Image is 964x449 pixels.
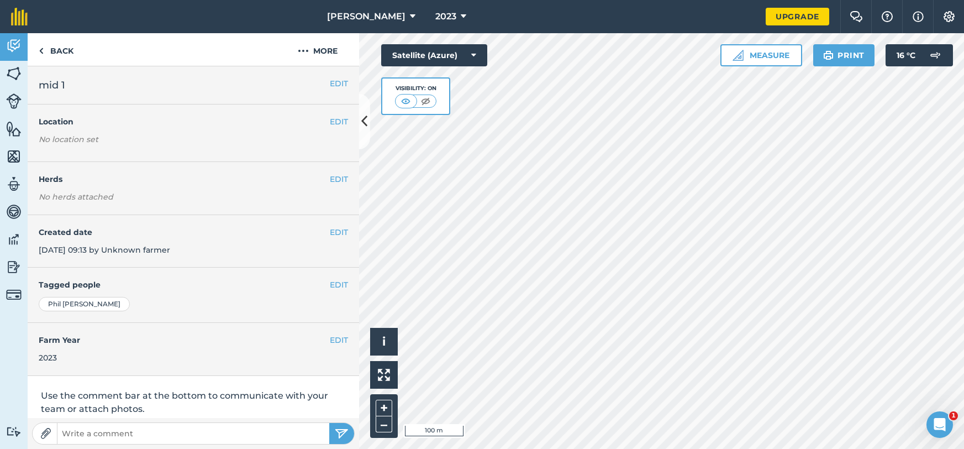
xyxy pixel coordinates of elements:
[6,148,22,165] img: svg+xml;base64,PHN2ZyB4bWxucz0iaHR0cDovL3d3dy53My5vcmcvMjAwMC9zdmciIHdpZHRoPSI1NiIgaGVpZ2h0PSI2MC...
[435,10,456,23] span: 2023
[942,11,956,22] img: A cog icon
[381,44,487,66] button: Satellite (Azure)
[376,416,392,432] button: –
[813,44,875,66] button: Print
[39,297,130,311] div: Phil [PERSON_NAME]
[6,121,22,137] img: svg+xml;base64,PHN2ZyB4bWxucz0iaHR0cDovL3d3dy53My5vcmcvMjAwMC9zdmciIHdpZHRoPSI1NiIgaGVpZ2h0PSI2MC...
[913,10,924,23] img: svg+xml;base64,PHN2ZyB4bWxucz0iaHR0cDovL3d3dy53My5vcmcvMjAwMC9zdmciIHdpZHRoPSIxNyIgaGVpZ2h0PSIxNy...
[330,173,348,185] button: EDIT
[382,335,386,348] span: i
[850,11,863,22] img: Two speech bubbles overlapping with the left bubble in the forefront
[823,49,834,62] img: svg+xml;base64,PHN2ZyB4bWxucz0iaHR0cDovL3d3dy53My5vcmcvMjAwMC9zdmciIHdpZHRoPSIxOSIgaGVpZ2h0PSIyNC...
[395,84,437,93] div: Visibility: On
[6,259,22,275] img: svg+xml;base64,PD94bWwgdmVyc2lvbj0iMS4wIiBlbmNvZGluZz0idXRmLTgiPz4KPCEtLSBHZW5lcmF0b3I6IEFkb2JlIE...
[733,50,744,61] img: Ruler icon
[327,10,405,23] span: [PERSON_NAME]
[39,134,98,144] em: No location set
[6,65,22,82] img: svg+xml;base64,PHN2ZyB4bWxucz0iaHR0cDovL3d3dy53My5vcmcvMjAwMC9zdmciIHdpZHRoPSI1NiIgaGVpZ2h0PSI2MC...
[330,116,348,128] button: EDIT
[6,176,22,192] img: svg+xml;base64,PD94bWwgdmVyc2lvbj0iMS4wIiBlbmNvZGluZz0idXRmLTgiPz4KPCEtLSBHZW5lcmF0b3I6IEFkb2JlIE...
[335,427,349,440] img: svg+xml;base64,PHN2ZyB4bWxucz0iaHR0cDovL3d3dy53My5vcmcvMjAwMC9zdmciIHdpZHRoPSIyNSIgaGVpZ2h0PSIyNC...
[330,226,348,238] button: EDIT
[39,279,348,291] h4: Tagged people
[897,44,915,66] span: 16 ° C
[6,287,22,302] img: svg+xml;base64,PD94bWwgdmVyc2lvbj0iMS4wIiBlbmNvZGluZz0idXRmLTgiPz4KPCEtLSBHZW5lcmF0b3I6IEFkb2JlIE...
[40,428,51,439] img: Paperclip icon
[41,389,346,416] p: Use the comment bar at the bottom to communicate with your team or attach photos.
[949,411,958,420] span: 1
[881,11,894,22] img: A question mark icon
[330,279,348,291] button: EDIT
[39,116,348,128] h4: Location
[886,44,953,66] button: 16 °C
[57,426,329,441] input: Write a comment
[6,231,22,248] img: svg+xml;base64,PD94bWwgdmVyc2lvbj0iMS4wIiBlbmNvZGluZz0idXRmLTgiPz4KPCEtLSBHZW5lcmF0b3I6IEFkb2JlIE...
[378,369,390,381] img: Four arrows, one pointing top left, one top right, one bottom right and the last bottom left
[399,96,413,107] img: svg+xml;base64,PHN2ZyB4bWxucz0iaHR0cDovL3d3dy53My5vcmcvMjAwMC9zdmciIHdpZHRoPSI1MCIgaGVpZ2h0PSI0MC...
[924,44,946,66] img: svg+xml;base64,PD94bWwgdmVyc2lvbj0iMS4wIiBlbmNvZGluZz0idXRmLTgiPz4KPCEtLSBHZW5lcmF0b3I6IEFkb2JlIE...
[28,33,85,66] a: Back
[39,77,348,93] h2: mid 1
[370,328,398,356] button: i
[330,77,348,90] button: EDIT
[298,44,309,58] img: svg+xml;base64,PHN2ZyB4bWxucz0iaHR0cDovL3d3dy53My5vcmcvMjAwMC9zdmciIHdpZHRoPSIyMCIgaGVpZ2h0PSIyNC...
[39,191,359,203] em: No herds attached
[926,411,953,438] iframe: Intercom live chat
[6,93,22,109] img: svg+xml;base64,PD94bWwgdmVyc2lvbj0iMS4wIiBlbmNvZGluZz0idXRmLTgiPz4KPCEtLSBHZW5lcmF0b3I6IEFkb2JlIE...
[6,203,22,220] img: svg+xml;base64,PD94bWwgdmVyc2lvbj0iMS4wIiBlbmNvZGluZz0idXRmLTgiPz4KPCEtLSBHZW5lcmF0b3I6IEFkb2JlIE...
[39,173,359,185] h4: Herds
[419,96,433,107] img: svg+xml;base64,PHN2ZyB4bWxucz0iaHR0cDovL3d3dy53My5vcmcvMjAwMC9zdmciIHdpZHRoPSI1MCIgaGVpZ2h0PSI0MC...
[39,44,44,58] img: svg+xml;base64,PHN2ZyB4bWxucz0iaHR0cDovL3d3dy53My5vcmcvMjAwMC9zdmciIHdpZHRoPSI5IiBoZWlnaHQ9IjI0Ii...
[330,334,348,346] button: EDIT
[766,8,829,25] a: Upgrade
[720,44,802,66] button: Measure
[6,38,22,54] img: svg+xml;base64,PD94bWwgdmVyc2lvbj0iMS4wIiBlbmNvZGluZz0idXRmLTgiPz4KPCEtLSBHZW5lcmF0b3I6IEFkb2JlIE...
[376,400,392,416] button: +
[28,215,359,268] div: [DATE] 09:13 by Unknown farmer
[11,8,28,25] img: fieldmargin Logo
[39,226,348,238] h4: Created date
[39,352,348,364] div: 2023
[276,33,359,66] button: More
[39,334,348,346] h4: Farm Year
[6,426,22,437] img: svg+xml;base64,PD94bWwgdmVyc2lvbj0iMS4wIiBlbmNvZGluZz0idXRmLTgiPz4KPCEtLSBHZW5lcmF0b3I6IEFkb2JlIE...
